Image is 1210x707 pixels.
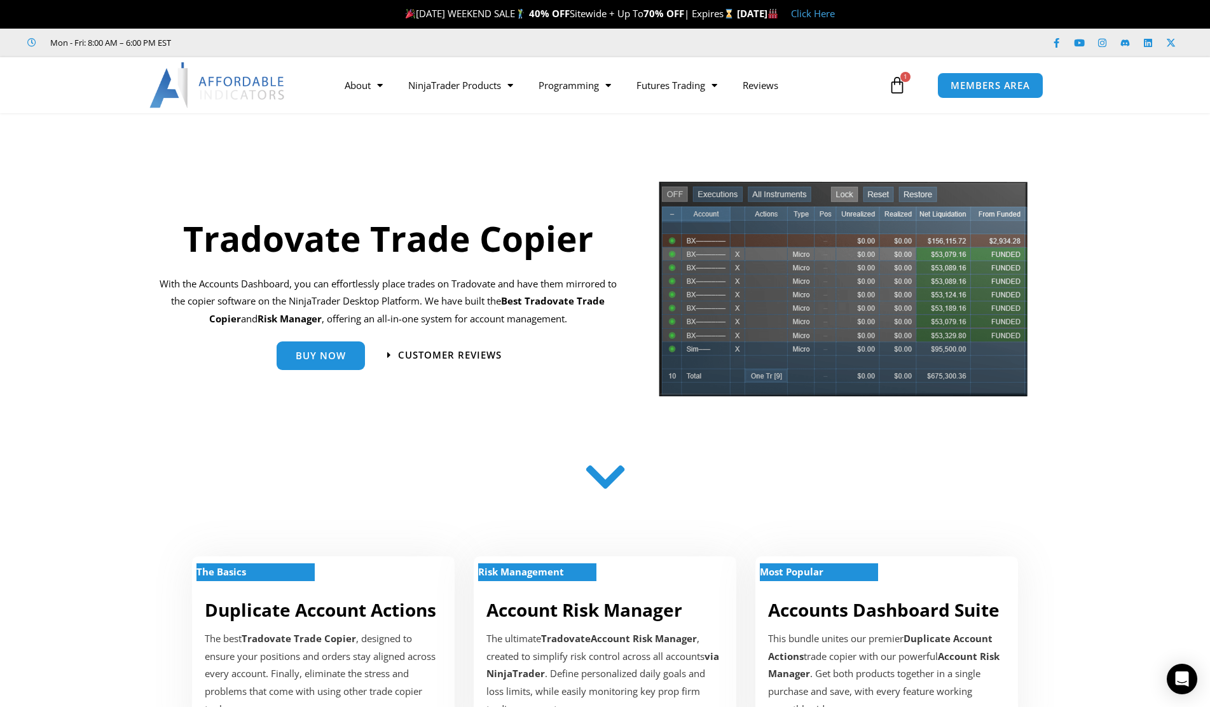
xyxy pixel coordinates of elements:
nav: Menu [332,71,885,100]
a: Accounts Dashboard Suite [768,598,1000,622]
span: 1 [900,72,911,82]
strong: The Basics [196,565,246,578]
a: Reviews [730,71,791,100]
a: 1 [869,67,925,104]
a: Click Here [791,7,835,20]
strong: Most Popular [760,565,823,578]
img: 🏌️‍♂️ [516,9,525,18]
img: tradecopier | Affordable Indicators – NinjaTrader [657,180,1029,407]
strong: Risk Management [478,565,564,578]
a: NinjaTrader Products [395,71,526,100]
a: Programming [526,71,624,100]
img: ⌛ [724,9,734,18]
strong: Tradovate Trade Copier [242,632,356,645]
strong: Duplicate Account Actions [768,632,993,662]
a: Buy Now [277,341,365,370]
iframe: Customer reviews powered by Trustpilot [189,36,380,49]
strong: 70% OFF [643,7,684,20]
span: [DATE] WEEKEND SALE Sitewide + Up To | Expires [402,7,736,20]
strong: Risk Manager [258,312,322,325]
a: Account Risk Manager [486,598,682,622]
p: With the Accounts Dashboard, you can effortlessly place trades on Tradovate and have them mirrore... [157,275,619,329]
strong: Account Risk Manager [591,632,697,645]
span: Customer Reviews [398,350,502,360]
a: Futures Trading [624,71,730,100]
span: Mon - Fri: 8:00 AM – 6:00 PM EST [47,35,171,50]
img: LogoAI | Affordable Indicators – NinjaTrader [149,62,286,108]
span: MEMBERS AREA [951,81,1030,90]
div: Open Intercom Messenger [1167,664,1197,694]
a: About [332,71,395,100]
strong: 40% OFF [529,7,570,20]
a: Duplicate Account Actions [205,598,436,622]
a: Customer Reviews [387,350,502,360]
strong: [DATE] [737,7,778,20]
img: 🏭 [768,9,778,18]
h1: Tradovate Trade Copier [157,214,619,263]
a: MEMBERS AREA [937,72,1043,99]
span: Buy Now [296,351,346,360]
img: 🎉 [406,9,415,18]
strong: Tradovate [541,632,591,645]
